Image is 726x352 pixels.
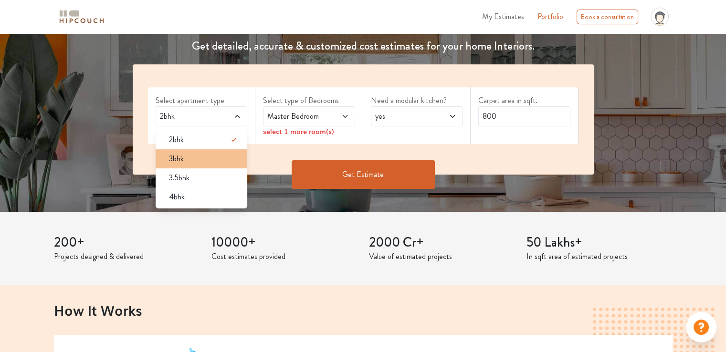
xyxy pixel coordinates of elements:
[373,111,436,122] span: yes
[265,111,328,122] span: Master Bedroom
[369,251,515,262] p: Value of estimated projects
[169,191,185,203] span: 4bhk
[158,111,221,122] span: 2bhk
[371,95,463,106] label: Need a modular kitchen?
[169,134,184,145] span: 2bhk
[526,235,673,251] h3: 50 Lakhs+
[478,106,570,126] input: Enter area sqft
[369,235,515,251] h3: 2000 Cr+
[263,126,355,136] div: select 1 more room(s)
[211,235,358,251] h3: 10000+
[537,11,563,22] a: Portfolio
[156,95,248,106] label: Select apartment type
[54,251,200,262] p: Projects designed & delivered
[263,95,355,106] label: Select type of Bedrooms
[577,10,638,24] div: Book a consultation
[526,251,673,262] p: In sqft area of estimated projects
[482,11,524,22] span: My Estimates
[54,302,673,318] h2: How It Works
[58,9,105,25] img: logo-horizontal.svg
[292,160,435,189] button: Get Estimate
[54,235,200,251] h3: 200+
[127,39,600,53] h4: Get detailed, accurate & customized cost estimates for your home Interiors.
[58,6,105,28] span: logo-horizontal.svg
[211,251,358,262] p: Cost estimates provided
[478,95,570,106] label: Carpet area in sqft.
[169,172,189,184] span: 3.5bhk
[169,153,184,165] span: 3bhk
